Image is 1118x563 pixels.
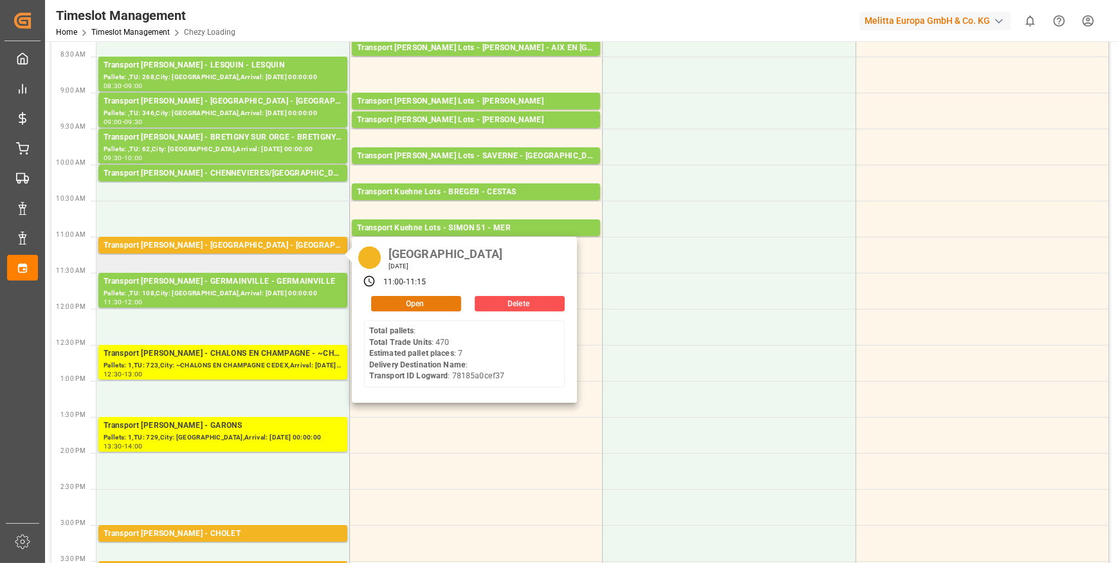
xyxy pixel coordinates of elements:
[122,299,124,305] div: -
[56,303,86,310] span: 12:00 PM
[56,6,235,25] div: Timeslot Management
[104,155,122,161] div: 09:30
[357,150,595,163] div: Transport [PERSON_NAME] Lots - SAVERNE - [GEOGRAPHIC_DATA]
[104,108,342,119] div: Pallets: ,TU: 346,City: [GEOGRAPHIC_DATA],Arrival: [DATE] 00:00:00
[357,114,595,127] div: Transport [PERSON_NAME] Lots - [PERSON_NAME]
[475,296,565,311] button: Delete
[56,28,77,37] a: Home
[104,288,342,299] div: Pallets: ,TU: 108,City: [GEOGRAPHIC_DATA],Arrival: [DATE] 00:00:00
[357,95,595,108] div: Transport [PERSON_NAME] Lots - [PERSON_NAME]
[104,432,342,443] div: Pallets: 1,TU: 729,City: [GEOGRAPHIC_DATA],Arrival: [DATE] 00:00:00
[369,326,414,335] b: Total pallets
[122,371,124,377] div: -
[60,123,86,130] span: 9:30 AM
[91,28,170,37] a: Timeslot Management
[122,443,124,449] div: -
[104,144,342,155] div: Pallets: ,TU: 62,City: [GEOGRAPHIC_DATA],Arrival: [DATE] 00:00:00
[104,83,122,89] div: 08:30
[124,119,143,125] div: 09:30
[384,243,507,262] div: [GEOGRAPHIC_DATA]
[369,338,432,347] b: Total Trade Units
[104,528,342,540] div: Transport [PERSON_NAME] - CHOLET
[122,119,124,125] div: -
[124,371,143,377] div: 13:00
[122,83,124,89] div: -
[122,155,124,161] div: -
[357,186,595,199] div: Transport Kuehne Lots - BREGER - CESTAS
[357,108,595,119] div: Pallets: 10,TU: 608,City: CARQUEFOU,Arrival: [DATE] 00:00:00
[56,267,86,274] span: 11:30 AM
[384,262,507,271] div: [DATE]
[859,8,1016,33] button: Melitta Europa GmbH & Co. KG
[104,347,342,360] div: Transport [PERSON_NAME] - CHALONS EN CHAMPAGNE - ~CHALONS EN CHAMPAGNE CEDEX
[104,420,342,432] div: Transport [PERSON_NAME] - GARONS
[104,167,342,180] div: Transport [PERSON_NAME] - CHENNEVIERES/[GEOGRAPHIC_DATA] - [GEOGRAPHIC_DATA]/MARNE CEDEX
[357,222,595,235] div: Transport Kuehne Lots - SIMON 51 - MER
[60,375,86,382] span: 1:00 PM
[104,180,342,191] div: Pallets: 18,TU: 654,City: [GEOGRAPHIC_DATA]/MARNE CEDEX,Arrival: [DATE] 00:00:00
[383,277,404,288] div: 11:00
[357,163,595,174] div: Pallets: 1,TU: ,City: [GEOGRAPHIC_DATA],Arrival: [DATE] 00:00:00
[56,159,86,166] span: 10:00 AM
[104,360,342,371] div: Pallets: 1,TU: 723,City: ~CHALONS EN CHAMPAGNE CEDEX,Arrival: [DATE] 00:00:00
[56,195,86,202] span: 10:30 AM
[371,296,461,311] button: Open
[104,540,342,551] div: Pallets: ,TU: 47,City: CHOLET,Arrival: [DATE] 00:00:00
[104,275,342,288] div: Transport [PERSON_NAME] - GERMAINVILLE - GERMAINVILLE
[403,277,405,288] div: -
[357,235,595,246] div: Pallets: 11,TU: 16,City: MER,Arrival: [DATE] 00:00:00
[369,349,454,358] b: Estimated pallet places
[124,443,143,449] div: 14:00
[357,42,595,55] div: Transport [PERSON_NAME] Lots - [PERSON_NAME] - AIX EN [GEOGRAPHIC_DATA]
[369,326,504,382] div: : : 470 : 7 : : 78185a0cef37
[60,447,86,454] span: 2:00 PM
[60,555,86,562] span: 3:30 PM
[104,59,342,72] div: Transport [PERSON_NAME] - LESQUIN - LESQUIN
[56,231,86,238] span: 11:00 AM
[124,155,143,161] div: 10:00
[60,51,86,58] span: 8:30 AM
[56,339,86,346] span: 12:30 PM
[104,299,122,305] div: 11:30
[104,443,122,449] div: 13:30
[357,199,595,210] div: Pallets: 1,TU: 256,City: [GEOGRAPHIC_DATA],Arrival: [DATE] 00:00:00
[1016,6,1045,35] button: show 0 new notifications
[60,87,86,94] span: 9:00 AM
[60,483,86,490] span: 2:30 PM
[124,299,143,305] div: 12:00
[104,371,122,377] div: 12:30
[60,411,86,418] span: 1:30 PM
[369,371,448,380] b: Transport ID Logward
[369,360,466,369] b: Delivery Destination Name
[104,119,122,125] div: 09:00
[357,127,595,138] div: Pallets: 6,TU: ,City: CARQUEFOU,Arrival: [DATE] 00:00:00
[859,12,1011,30] div: Melitta Europa GmbH & Co. KG
[104,239,342,252] div: Transport [PERSON_NAME] - [GEOGRAPHIC_DATA] - [GEOGRAPHIC_DATA]
[104,72,342,83] div: Pallets: ,TU: 268,City: [GEOGRAPHIC_DATA],Arrival: [DATE] 00:00:00
[60,519,86,526] span: 3:00 PM
[124,83,143,89] div: 09:00
[104,95,342,108] div: Transport [PERSON_NAME] - [GEOGRAPHIC_DATA] - [GEOGRAPHIC_DATA]
[104,252,342,263] div: Pallets: ,TU: 470,City: [GEOGRAPHIC_DATA],Arrival: [DATE] 00:00:00
[104,131,342,144] div: Transport [PERSON_NAME] - BRETIGNY SUR ORGE - BRETIGNY SUR ORGE
[357,55,595,66] div: Pallets: ,TU: 52,City: [GEOGRAPHIC_DATA],Arrival: [DATE] 00:00:00
[406,277,426,288] div: 11:15
[1045,6,1074,35] button: Help Center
